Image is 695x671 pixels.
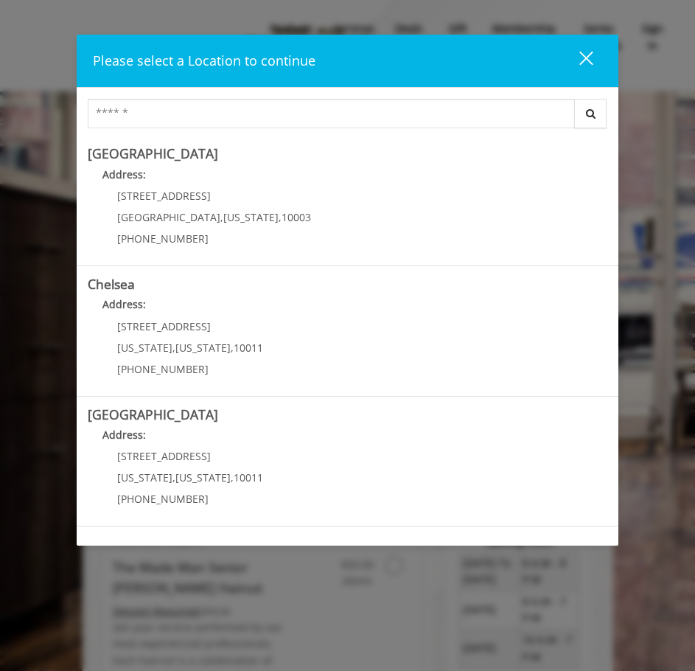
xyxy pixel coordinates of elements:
[231,470,234,484] span: ,
[117,210,220,224] span: [GEOGRAPHIC_DATA]
[93,52,315,69] span: Please select a Location to continue
[117,449,211,463] span: [STREET_ADDRESS]
[102,428,146,442] b: Address:
[117,189,211,203] span: [STREET_ADDRESS]
[282,210,311,224] span: 10003
[223,210,279,224] span: [US_STATE]
[117,362,209,376] span: [PHONE_NUMBER]
[220,210,223,224] span: ,
[172,470,175,484] span: ,
[102,167,146,181] b: Address:
[88,275,135,293] b: Chelsea
[582,108,599,119] i: Search button
[88,535,133,553] b: Flatiron
[234,341,263,355] span: 10011
[117,341,172,355] span: [US_STATE]
[234,470,263,484] span: 10011
[562,50,592,72] div: close dialog
[88,145,218,162] b: [GEOGRAPHIC_DATA]
[279,210,282,224] span: ,
[117,319,211,333] span: [STREET_ADDRESS]
[175,341,231,355] span: [US_STATE]
[88,406,218,423] b: [GEOGRAPHIC_DATA]
[175,470,231,484] span: [US_STATE]
[117,470,172,484] span: [US_STATE]
[88,99,608,136] div: Center Select
[172,341,175,355] span: ,
[117,232,209,246] span: [PHONE_NUMBER]
[231,341,234,355] span: ,
[88,99,576,128] input: Search Center
[117,492,209,506] span: [PHONE_NUMBER]
[552,46,602,76] button: close dialog
[102,297,146,311] b: Address:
